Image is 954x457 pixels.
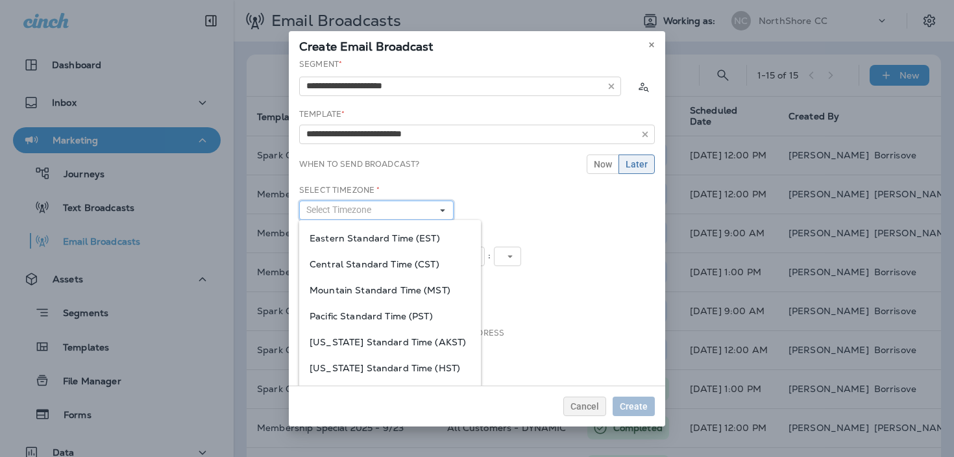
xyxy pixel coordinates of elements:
button: Create [613,397,655,416]
span: Later [626,160,648,169]
span: Cancel [570,402,599,411]
div: Create Email Broadcast [289,31,665,58]
div: : [485,247,494,266]
div: [US_STATE] Standard Time (AKST) [299,329,481,355]
span: Central Standard Time (CST) [310,259,471,269]
div: Mountain Standard Time (MST) [299,277,481,303]
label: Segment [299,59,342,69]
div: Pacific Standard Time (PST) [299,303,481,329]
span: Eastern Standard Time (EST) [310,233,471,243]
span: [US_STATE] Standard Time (AKST) [310,337,471,347]
div: [US_STATE] Standard Time (HST) [299,355,481,381]
span: Now [594,160,612,169]
button: Later [618,154,655,174]
span: Pacific Standard Time (PST) [310,311,471,321]
button: Select Timezone [299,201,454,220]
span: [US_STATE] Standard Time (HST) [310,363,471,373]
label: Template [299,109,345,119]
span: Select Timezone [306,204,376,216]
button: Cancel [563,397,606,416]
button: Now [587,154,619,174]
div: Atlantic Standard Time (AST) [299,381,481,407]
label: When to send broadcast? [299,159,419,169]
div: Eastern Standard Time (EST) [299,225,481,251]
button: Calculate the estimated number of emails to be sent based on selected segment. (This could take a... [631,75,655,98]
span: Create [620,402,648,411]
span: Mountain Standard Time (MST) [310,285,471,295]
label: Select Timezone [299,185,380,195]
div: Central Standard Time (CST) [299,251,481,277]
